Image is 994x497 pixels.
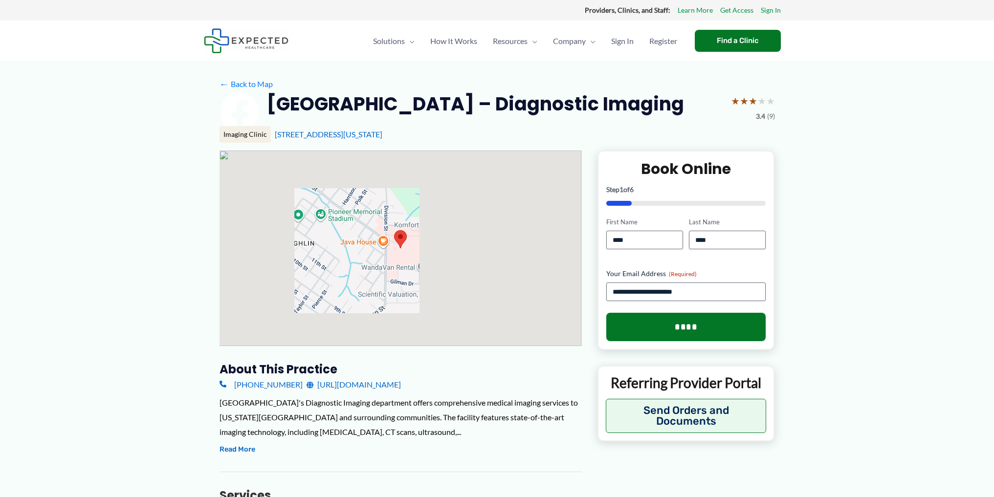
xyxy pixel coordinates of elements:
button: Read More [220,444,255,455]
img: Expected Healthcare Logo - side, dark font, small [204,28,288,53]
h3: About this practice [220,362,582,377]
span: ★ [749,92,757,110]
span: ★ [731,92,740,110]
a: ←Back to Map [220,77,273,91]
a: Find a Clinic [695,30,781,52]
a: How It Works [422,24,485,58]
span: Company [553,24,586,58]
a: [PHONE_NUMBER] [220,377,303,392]
a: [URL][DOMAIN_NAME] [307,377,401,392]
span: Menu Toggle [586,24,596,58]
label: First Name [606,217,683,227]
a: Get Access [720,4,753,17]
span: Register [649,24,677,58]
span: Menu Toggle [405,24,415,58]
strong: Providers, Clinics, and Staff: [585,6,670,14]
a: Register [641,24,685,58]
a: Sign In [761,4,781,17]
span: 3.4 [756,110,765,123]
h2: [GEOGRAPHIC_DATA] – Diagnostic Imaging [266,92,684,116]
a: Learn More [678,4,713,17]
span: ★ [766,92,775,110]
span: Menu Toggle [528,24,537,58]
a: ResourcesMenu Toggle [485,24,545,58]
span: Resources [493,24,528,58]
span: ← [220,79,229,88]
span: ★ [740,92,749,110]
span: Solutions [373,24,405,58]
h2: Book Online [606,159,766,178]
label: Your Email Address [606,269,766,279]
span: 1 [619,185,623,194]
p: Step of [606,186,766,193]
div: [GEOGRAPHIC_DATA]'s Diagnostic Imaging department offers comprehensive medical imaging services t... [220,395,582,439]
a: CompanyMenu Toggle [545,24,603,58]
a: Sign In [603,24,641,58]
span: ★ [757,92,766,110]
span: (Required) [669,270,697,278]
a: [STREET_ADDRESS][US_STATE] [275,130,382,139]
nav: Primary Site Navigation [365,24,685,58]
label: Last Name [689,217,766,227]
span: 6 [630,185,634,194]
a: SolutionsMenu Toggle [365,24,422,58]
span: How It Works [430,24,477,58]
span: Sign In [611,24,634,58]
div: Imaging Clinic [220,126,271,143]
p: Referring Provider Portal [606,374,767,391]
button: Send Orders and Documents [606,399,767,433]
span: (9) [767,110,775,123]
